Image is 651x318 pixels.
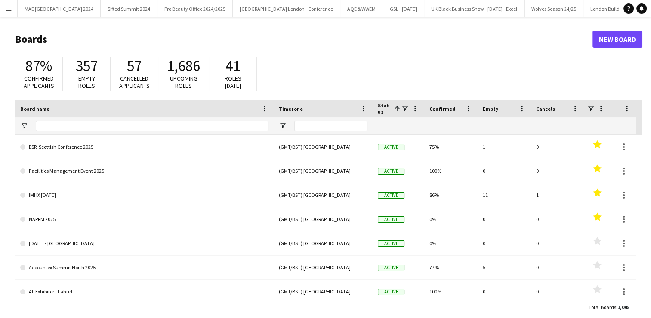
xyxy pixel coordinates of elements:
span: Empty [483,106,498,112]
div: 0 [531,231,584,255]
button: Pro Beauty Office 2024/2025 [157,0,233,17]
button: AQE & WWEM [340,0,383,17]
a: Facilities Management Event 2025 [20,159,268,183]
a: ESRI Scottish Conference 2025 [20,135,268,159]
div: 0 [531,159,584,183]
div: (GMT/BST) [GEOGRAPHIC_DATA] [274,256,373,279]
button: [GEOGRAPHIC_DATA] London - Conference [233,0,340,17]
div: 0% [424,231,478,255]
span: Active [378,144,404,150]
span: Confirmed [429,106,456,112]
button: Open Filter Menu [20,122,28,130]
span: Empty roles [78,75,95,90]
div: 0 [478,159,531,183]
h1: Boards [15,33,592,46]
span: Active [378,216,404,223]
div: 1 [531,183,584,207]
div: 11 [478,183,531,207]
div: 1 [478,135,531,159]
a: NAPFM 2025 [20,207,268,231]
span: Upcoming roles [170,75,197,90]
button: Open Filter Menu [279,122,287,130]
a: Accountex Summit North 2025 [20,256,268,280]
span: Cancelled applicants [119,75,150,90]
span: Cancels [536,106,555,112]
span: Active [378,192,404,199]
span: Active [378,168,404,175]
input: Board name Filter Input [36,121,268,131]
button: London Build 2024 [583,0,638,17]
span: Confirmed applicants [24,75,54,90]
span: 41 [225,56,240,75]
span: Total Boards [589,304,616,310]
span: 1,686 [167,56,200,75]
div: 0 [478,280,531,303]
div: 77% [424,256,478,279]
span: Roles [DATE] [225,75,241,90]
div: 100% [424,159,478,183]
span: 357 [76,56,98,75]
div: (GMT/BST) [GEOGRAPHIC_DATA] [274,207,373,231]
input: Timezone Filter Input [294,121,367,131]
div: 0% [424,207,478,231]
button: Sifted Summit 2024 [101,0,157,17]
span: Status [378,102,391,115]
a: [DATE] - [GEOGRAPHIC_DATA] [20,231,268,256]
div: (GMT/BST) [GEOGRAPHIC_DATA] [274,159,373,183]
span: 1,098 [617,304,629,310]
div: 0 [531,135,584,159]
a: New Board [592,31,642,48]
div: 0 [478,231,531,255]
button: Wolves Season 24/25 [525,0,583,17]
div: 0 [531,256,584,279]
button: MAE [GEOGRAPHIC_DATA] 2024 [18,0,101,17]
button: GSL - [DATE] [383,0,424,17]
div: 75% [424,135,478,159]
div: (GMT/BST) [GEOGRAPHIC_DATA] [274,280,373,303]
div: 5 [478,256,531,279]
span: 57 [127,56,142,75]
span: Timezone [279,106,303,112]
span: 87% [25,56,52,75]
div: (GMT/BST) [GEOGRAPHIC_DATA] [274,183,373,207]
a: AF Exhibitor - Lahud [20,280,268,304]
div: 100% [424,280,478,303]
button: UK Black Business Show - [DATE] - Excel [424,0,525,17]
div: 86% [424,183,478,207]
div: 0 [478,207,531,231]
div: 0 [531,207,584,231]
span: Active [378,289,404,295]
div: (GMT/BST) [GEOGRAPHIC_DATA] [274,135,373,159]
div: 0 [531,280,584,303]
span: Active [378,265,404,271]
span: Board name [20,106,49,112]
a: IMHX [DATE] [20,183,268,207]
span: Active [378,240,404,247]
div: (GMT/BST) [GEOGRAPHIC_DATA] [274,231,373,255]
div: : [589,299,629,315]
